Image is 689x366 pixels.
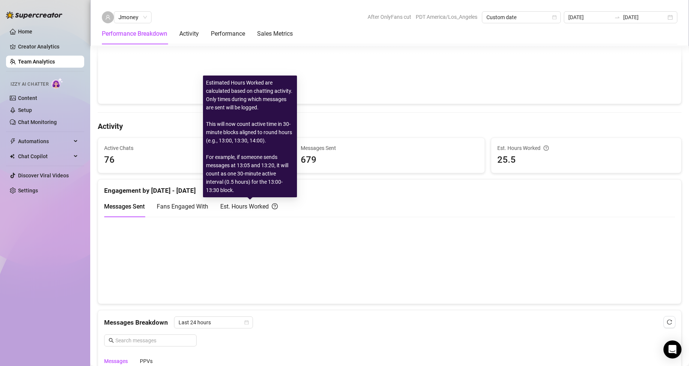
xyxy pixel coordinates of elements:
a: Discover Viral Videos [18,172,69,178]
span: search [109,338,114,343]
img: Chat Copilot [10,154,15,159]
span: Jmoney [118,12,147,23]
span: Messages Sent [104,203,145,210]
div: Performance Breakdown [102,29,167,38]
span: 679 [301,153,479,167]
span: question-circle [544,144,549,152]
img: logo-BBDzfeDw.svg [6,11,62,19]
a: Creator Analytics [18,41,78,53]
span: question-circle [272,202,278,211]
input: Start date [568,13,611,21]
span: Messages Sent [301,144,479,152]
div: PPVs [140,357,153,365]
span: Last 24 hours [179,317,248,328]
a: Home [18,29,32,35]
div: Engagement by [DATE] - [DATE] [104,180,675,196]
span: to [614,14,620,20]
span: Active Chats [104,144,282,152]
h4: Activity [98,121,681,132]
div: Messages Breakdown [104,316,675,328]
div: Est. Hours Worked [497,144,675,152]
a: Settings [18,188,38,194]
div: Sales Metrics [257,29,293,38]
a: Content [18,95,37,101]
div: Est. Hours Worked [220,202,278,211]
div: Performance [211,29,245,38]
span: calendar [244,320,249,325]
span: calendar [552,15,557,20]
span: Estimated Hours Worked are calculated based on chatting activity. Only times during which message... [206,80,292,193]
a: Chat Monitoring [18,119,57,125]
span: After OnlyFans cut [368,11,411,23]
span: 25.5 [497,153,675,167]
span: user [105,15,111,20]
span: Izzy AI Chatter [11,81,48,88]
span: Custom date [486,12,556,23]
span: reload [667,319,672,325]
img: AI Chatter [51,78,63,89]
div: Messages [104,357,128,365]
a: Team Analytics [18,59,55,65]
a: Setup [18,107,32,113]
span: Fans Engaged With [157,203,208,210]
div: Open Intercom Messenger [663,340,681,358]
input: End date [623,13,666,21]
div: Activity [179,29,199,38]
span: PDT America/Los_Angeles [416,11,477,23]
input: Search messages [115,336,192,345]
span: thunderbolt [10,138,16,144]
span: swap-right [614,14,620,20]
span: Chat Copilot [18,150,71,162]
span: 76 [104,153,282,167]
span: Automations [18,135,71,147]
